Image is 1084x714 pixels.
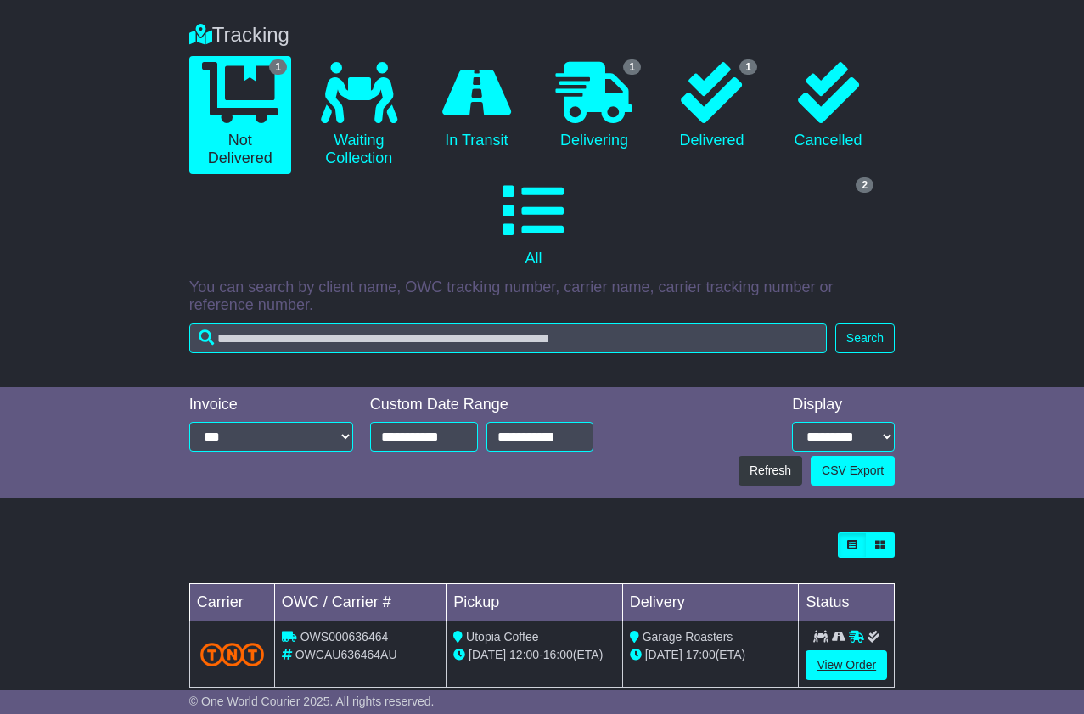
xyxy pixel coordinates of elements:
button: Search [835,323,895,353]
a: CSV Export [811,456,895,486]
p: You can search by client name, OWC tracking number, carrier name, carrier tracking number or refe... [189,278,895,315]
div: (ETA) [630,646,792,664]
div: Display [792,396,895,414]
a: 1 Delivering [543,56,645,156]
td: Delivery [622,584,799,621]
span: Utopia Coffee [466,630,538,644]
a: View Order [806,650,887,680]
span: OWS000636464 [300,630,389,644]
span: © One World Courier 2025. All rights reserved. [189,694,435,708]
a: In Transit [427,56,526,156]
span: 1 [269,59,287,75]
div: Custom Date Range [370,396,594,414]
a: 2 All [189,174,878,274]
span: 1 [623,59,641,75]
span: [DATE] [645,648,682,661]
td: Status [799,584,895,621]
span: 17:00 [686,648,716,661]
a: Waiting Collection [308,56,410,174]
span: 16:00 [543,648,573,661]
span: 12:00 [509,648,539,661]
a: 1 Delivered [662,56,761,156]
a: 1 Not Delivered [189,56,291,174]
td: OWC / Carrier # [274,584,446,621]
td: Pickup [447,584,623,621]
span: Garage Roasters [643,630,733,644]
span: 1 [739,59,757,75]
a: Cancelled [778,56,878,156]
span: 2 [856,177,873,193]
span: OWCAU636464AU [295,648,397,661]
span: [DATE] [469,648,506,661]
img: TNT_Domestic.png [200,643,264,666]
div: Invoice [189,396,353,414]
div: - (ETA) [453,646,615,664]
td: Carrier [189,584,274,621]
button: Refresh [739,456,802,486]
div: Tracking [181,23,903,48]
